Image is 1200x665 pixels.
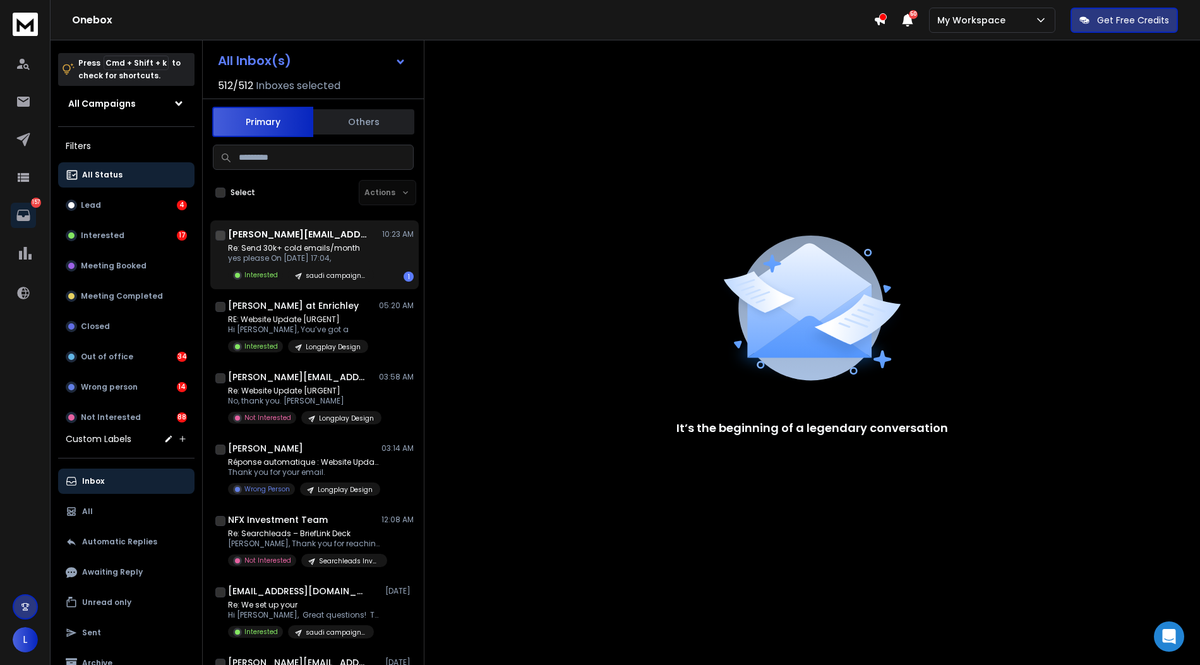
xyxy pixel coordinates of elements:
[81,200,101,210] p: Lead
[228,243,374,253] p: Re: Send 30k+ cold emails/month
[319,414,374,423] p: Longplay Design
[82,170,123,180] p: All Status
[228,610,380,620] p: Hi [PERSON_NAME], Great questions! The 30,000 refers
[58,137,195,155] h3: Filters
[82,628,101,638] p: Sent
[82,506,93,517] p: All
[381,515,414,525] p: 12:08 AM
[1097,14,1169,27] p: Get Free Credits
[381,443,414,453] p: 03:14 AM
[244,413,291,422] p: Not Interested
[177,382,187,392] div: 14
[228,386,380,396] p: Re: Website Update [URGENT]
[228,585,367,597] h1: [EMAIL_ADDRESS][DOMAIN_NAME]
[58,374,195,400] button: Wrong person14
[58,253,195,279] button: Meeting Booked
[244,270,278,280] p: Interested
[58,560,195,585] button: Awaiting Reply
[228,299,359,312] h1: [PERSON_NAME] at Enrichley
[13,13,38,36] img: logo
[82,476,104,486] p: Inbox
[244,484,290,494] p: Wrong Person
[58,469,195,494] button: Inbox
[58,284,195,309] button: Meeting Completed
[244,627,278,637] p: Interested
[58,405,195,430] button: Not Interested88
[82,597,131,608] p: Unread only
[81,412,141,422] p: Not Interested
[218,54,291,67] h1: All Inbox(s)
[82,567,143,577] p: Awaiting Reply
[81,352,133,362] p: Out of office
[404,272,414,282] div: 1
[81,231,124,241] p: Interested
[1154,621,1184,652] div: Open Intercom Messenger
[81,321,110,332] p: Closed
[231,188,255,198] label: Select
[306,271,366,280] p: saudi campaign HealDNS
[228,228,367,241] h1: [PERSON_NAME][EMAIL_ADDRESS][DOMAIN_NAME]
[228,253,374,263] p: yes please On [DATE] 17:04,
[58,162,195,188] button: All Status
[228,600,380,610] p: Re: We set up your
[318,485,373,494] p: Longplay Design
[81,291,163,301] p: Meeting Completed
[228,315,368,325] p: RE: Website Update [URGENT]
[379,372,414,382] p: 03:58 AM
[676,419,948,437] p: It’s the beginning of a legendary conversation
[81,382,138,392] p: Wrong person
[1071,8,1178,33] button: Get Free Credits
[58,193,195,218] button: Lead4
[218,78,253,93] span: 512 / 512
[13,627,38,652] button: L
[177,352,187,362] div: 34
[177,231,187,241] div: 17
[306,342,361,352] p: Longplay Design
[244,342,278,351] p: Interested
[11,203,36,228] a: 157
[208,48,416,73] button: All Inbox(s)
[58,314,195,339] button: Closed
[228,539,380,549] p: [PERSON_NAME], Thank you for reaching
[228,396,380,406] p: No, thank you. [PERSON_NAME]
[937,14,1011,27] p: My Workspace
[177,412,187,422] div: 88
[58,620,195,645] button: Sent
[58,91,195,116] button: All Campaigns
[212,107,313,137] button: Primary
[177,200,187,210] div: 4
[228,513,328,526] h1: NFX Investment Team
[256,78,340,93] h3: Inboxes selected
[385,586,414,596] p: [DATE]
[228,325,368,335] p: Hi [PERSON_NAME], You’ve got a
[31,198,41,208] p: 157
[68,97,136,110] h1: All Campaigns
[81,261,147,271] p: Meeting Booked
[228,371,367,383] h1: [PERSON_NAME][EMAIL_ADDRESS][DOMAIN_NAME]
[104,56,169,70] span: Cmd + Shift + k
[909,10,918,19] span: 50
[78,57,181,82] p: Press to check for shortcuts.
[379,301,414,311] p: 05:20 AM
[228,442,303,455] h1: [PERSON_NAME]
[228,457,380,467] p: Réponse automatique : Website Update [URGENT]
[58,344,195,369] button: Out of office34
[313,108,414,136] button: Others
[58,223,195,248] button: Interested17
[82,537,157,547] p: Automatic Replies
[228,467,380,477] p: Thank you for your email.
[306,628,366,637] p: saudi campaign HealDNS
[72,13,873,28] h1: Onebox
[58,529,195,554] button: Automatic Replies
[228,529,380,539] p: Re: Searchleads – BriefLink Deck
[382,229,414,239] p: 10:23 AM
[244,556,291,565] p: Not Interested
[58,590,195,615] button: Unread only
[66,433,131,445] h3: Custom Labels
[58,499,195,524] button: All
[319,556,380,566] p: Searchleads Investment Campaign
